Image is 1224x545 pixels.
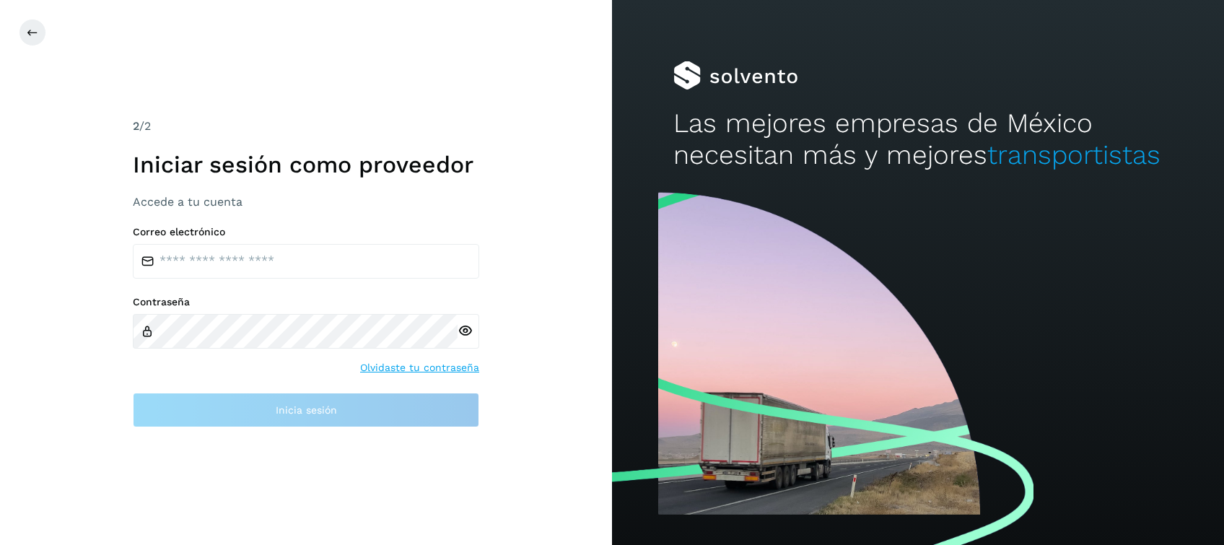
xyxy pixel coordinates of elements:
label: Correo electrónico [133,226,479,238]
span: Inicia sesión [276,405,337,415]
span: transportistas [987,139,1160,170]
span: 2 [133,119,139,133]
h2: Las mejores empresas de México necesitan más y mejores [673,108,1163,172]
h3: Accede a tu cuenta [133,195,479,209]
div: /2 [133,118,479,135]
button: Inicia sesión [133,393,479,427]
label: Contraseña [133,296,479,308]
h1: Iniciar sesión como proveedor [133,151,479,178]
a: Olvidaste tu contraseña [360,360,479,375]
